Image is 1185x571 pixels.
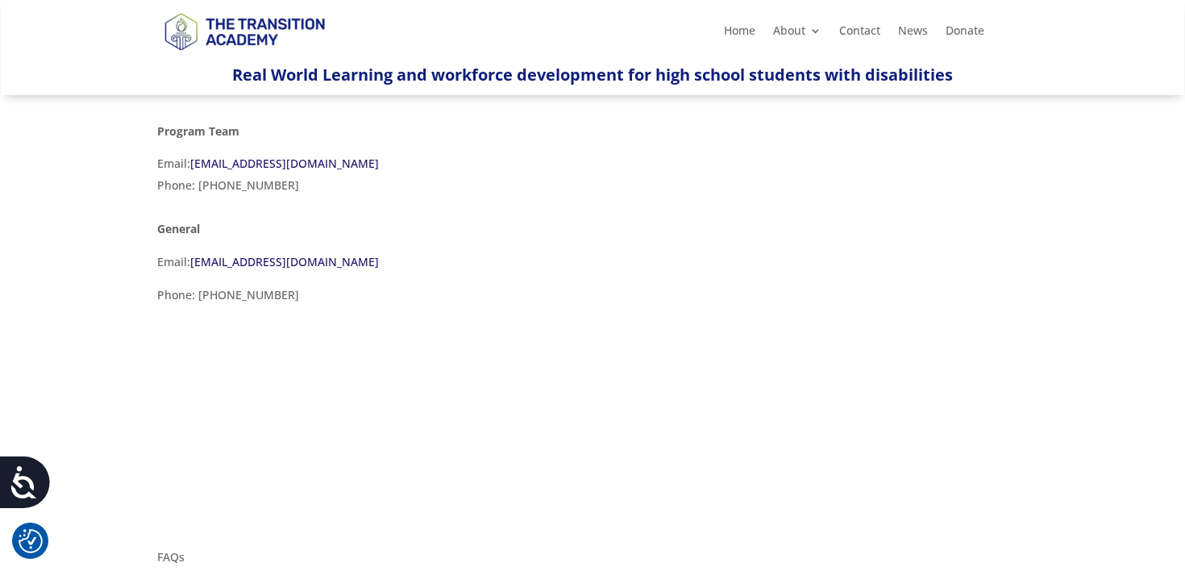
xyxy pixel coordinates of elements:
p: FAQs [157,547,1028,569]
strong: Program Team [157,123,239,139]
img: Revisit consent button [19,529,43,553]
a: Home [724,25,755,43]
button: Cookie Settings [19,529,43,553]
a: Logo-Noticias [157,48,331,63]
a: Donate [946,25,984,43]
strong: General [157,221,200,236]
span: Real World Learning and workforce development for high school students with disabilities [232,64,953,85]
p: Email: [157,252,568,285]
p: Phone: [PHONE_NUMBER] [157,285,568,318]
iframe: TTA Newsletter Sign Up [617,20,1028,423]
a: [EMAIL_ADDRESS][DOMAIN_NAME] [190,156,379,171]
img: TTA Brand_TTA Primary Logo_Horizontal_Light BG [157,2,331,60]
a: About [773,25,821,43]
a: Contact [839,25,880,43]
p: Email: Phone: [PHONE_NUMBER] [157,153,568,207]
a: [EMAIL_ADDRESS][DOMAIN_NAME] [190,254,379,269]
a: News [898,25,928,43]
